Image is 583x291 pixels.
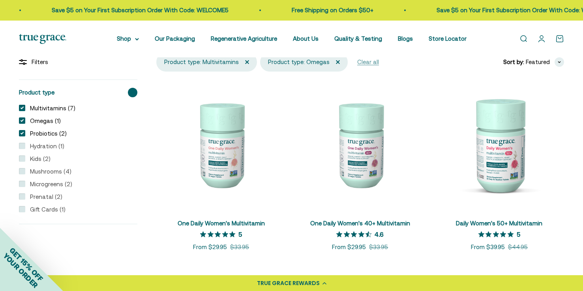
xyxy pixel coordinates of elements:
[238,230,242,238] p: 5
[19,57,137,67] div: Filters
[429,35,467,42] a: Store Locator
[327,6,504,15] p: Save $5 on Your First Subscription Order With Code: WELCOME5
[25,192,62,202] label: Prenatal (2)
[156,79,286,209] img: We select ingredients that play a concrete role in true health, and we include them at effective ...
[334,35,382,42] a: Quality & Testing
[336,60,340,64] a: Remove filter "Omegas"
[200,229,238,240] span: 5 out of 5 stars rating in total 12 reviews.
[182,7,264,13] a: Free Shipping on Orders $50+
[456,220,542,227] a: Daily Women's 50+ Multivitamin
[178,220,265,227] a: One Daily Women's Multivitamin
[435,79,564,209] img: Daily Women's 50+ Multivitamin
[25,154,51,164] label: Kids (2)
[25,167,71,176] label: Mushrooms (4)
[25,104,75,113] label: Multivitamins (7)
[526,57,564,67] button: Featured
[310,220,410,227] a: One Daily Women's 40+ Multivitamin
[332,242,366,252] sale-price: From $29.95
[230,242,249,252] compare-at-price: $33.95
[357,57,379,67] a: Clear all
[398,35,413,42] a: Blogs
[336,229,375,240] span: 4.6 out of 5 stars rating in total 25 reviews.
[517,230,520,238] p: 5
[8,246,45,283] span: GET 15% OFF
[2,251,39,289] span: YOUR ORDER
[19,80,137,105] summary: Product type
[25,116,61,126] label: Omegas (1)
[478,229,517,240] span: 5 out of 5 stars rating in total 14 reviews.
[375,230,384,238] p: 4.6
[260,53,348,72] div: Product type: Omegas
[257,279,320,287] div: TRUE GRACE REWARDS
[369,242,388,252] compare-at-price: $33.95
[193,242,227,252] sale-price: From $29.95
[25,129,67,138] label: Probiotics (2)
[156,53,257,72] div: Product type: Multivitamins
[211,35,277,42] a: Regenerative Agriculture
[19,88,54,97] span: Product type
[245,60,249,64] a: Remove filter "Multivitamins"
[25,205,66,214] label: Gift Cards (1)
[508,242,528,252] compare-at-price: $44.95
[503,57,524,67] span: Sort by:
[357,59,379,65] span: Clear all
[293,35,319,42] a: About Us
[25,142,64,151] label: Hydration (1)
[25,180,72,189] label: Microgreens (2)
[526,57,550,67] span: Featured
[471,242,505,252] sale-price: From $39.95
[295,79,425,209] img: Daily Multivitamin for Immune Support, Energy, Daily Balance, and Healthy Bone Support* Vitamin A...
[117,34,139,43] summary: Shop
[155,35,195,42] a: Our Packaging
